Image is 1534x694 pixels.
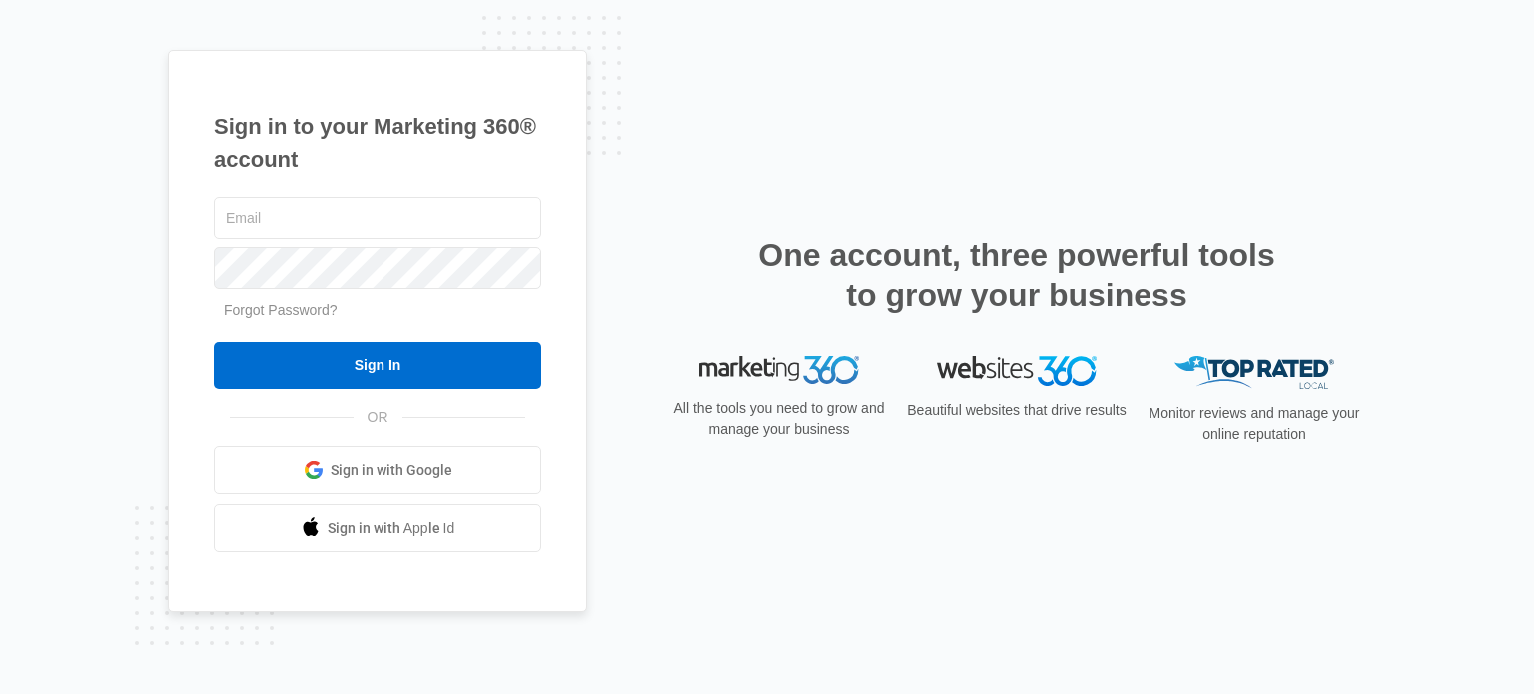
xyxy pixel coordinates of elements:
input: Email [214,197,541,239]
img: Websites 360 [937,356,1097,385]
a: Forgot Password? [224,302,338,318]
img: Marketing 360 [699,356,859,384]
span: Sign in with Google [331,460,452,481]
p: Monitor reviews and manage your online reputation [1143,403,1366,445]
h1: Sign in to your Marketing 360® account [214,110,541,176]
p: All the tools you need to grow and manage your business [667,398,891,440]
a: Sign in with Apple Id [214,504,541,552]
a: Sign in with Google [214,446,541,494]
img: Top Rated Local [1174,356,1334,389]
span: Sign in with Apple Id [328,518,455,539]
input: Sign In [214,342,541,389]
h2: One account, three powerful tools to grow your business [752,235,1281,315]
p: Beautiful websites that drive results [905,400,1129,421]
span: OR [354,407,402,428]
